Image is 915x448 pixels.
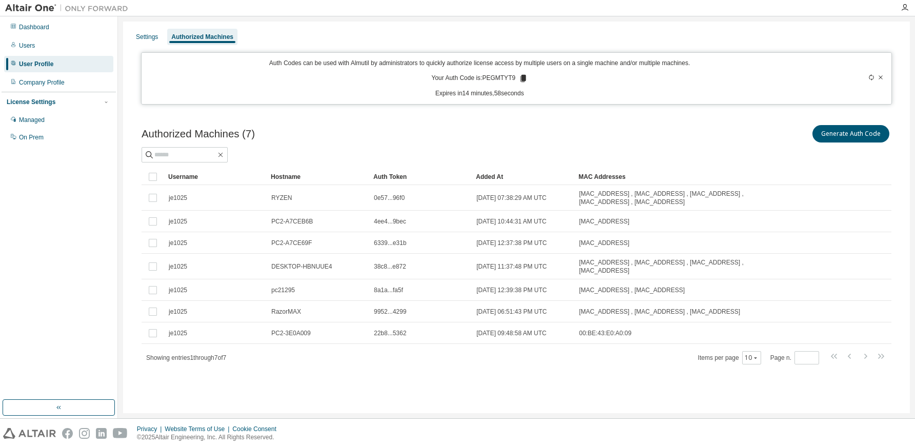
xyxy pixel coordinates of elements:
[476,217,547,226] span: [DATE] 10:44:31 AM UTC
[374,286,403,294] span: 8a1a...fa5f
[579,286,685,294] span: [MAC_ADDRESS] , [MAC_ADDRESS]
[137,425,165,433] div: Privacy
[165,425,232,433] div: Website Terms of Use
[271,308,301,316] span: RazorMAX
[271,217,313,226] span: PC2-A7CEB6B
[79,428,90,439] img: instagram.svg
[579,308,740,316] span: [MAC_ADDRESS] , [MAC_ADDRESS] , [MAC_ADDRESS]
[137,433,283,442] p: © 2025 Altair Engineering, Inc. All Rights Reserved.
[113,428,128,439] img: youtube.svg
[476,262,547,271] span: [DATE] 11:37:48 PM UTC
[579,258,783,275] span: [MAC_ADDRESS] , [MAC_ADDRESS] , [MAC_ADDRESS] , [MAC_ADDRESS]
[579,329,631,337] span: 00:BE:43:E0:A0:09
[19,133,44,141] div: On Prem
[169,262,187,271] span: je1025
[7,98,55,106] div: License Settings
[374,329,406,337] span: 22b8...5362
[579,217,629,226] span: [MAC_ADDRESS]
[5,3,133,13] img: Altair One
[19,60,53,68] div: User Profile
[171,33,233,41] div: Authorized Machines
[3,428,56,439] img: altair_logo.svg
[476,286,547,294] span: [DATE] 12:39:38 PM UTC
[579,169,784,185] div: MAC Addresses
[374,239,406,247] span: 6339...e31b
[271,194,292,202] span: RYZEN
[476,329,547,337] span: [DATE] 09:48:58 AM UTC
[169,217,187,226] span: je1025
[745,354,759,362] button: 10
[374,262,406,271] span: 38c8...e872
[169,194,187,202] span: je1025
[148,89,812,98] p: Expires in 14 minutes, 58 seconds
[142,128,255,140] span: Authorized Machines (7)
[271,286,295,294] span: pc21295
[168,169,263,185] div: Username
[148,59,812,68] p: Auth Codes can be used with Almutil by administrators to quickly authorize license access by mult...
[476,308,547,316] span: [DATE] 06:51:43 PM UTC
[169,329,187,337] span: je1025
[271,169,365,185] div: Hostname
[698,351,761,364] span: Items per page
[579,239,629,247] span: [MAC_ADDRESS]
[579,190,783,206] span: [MAC_ADDRESS] , [MAC_ADDRESS] , [MAC_ADDRESS] , [MAC_ADDRESS] , [MAC_ADDRESS]
[232,425,282,433] div: Cookie Consent
[136,33,158,41] div: Settings
[146,354,226,361] span: Showing entries 1 through 7 of 7
[770,351,819,364] span: Page n.
[19,78,65,87] div: Company Profile
[169,308,187,316] span: je1025
[271,329,311,337] span: PC2-3E0A009
[271,262,332,271] span: DESKTOP-HBNUUE4
[476,194,547,202] span: [DATE] 07:38:29 AM UTC
[374,194,405,202] span: 0e57...96f0
[19,23,49,31] div: Dashboard
[431,74,528,83] p: Your Auth Code is: PEGMTYT9
[374,308,406,316] span: 9952...4299
[19,116,45,124] div: Managed
[476,169,570,185] div: Added At
[373,169,468,185] div: Auth Token
[19,42,35,50] div: Users
[374,217,406,226] span: 4ee4...9bec
[812,125,889,142] button: Generate Auth Code
[271,239,312,247] span: PC2-A7CE69F
[62,428,73,439] img: facebook.svg
[96,428,107,439] img: linkedin.svg
[169,286,187,294] span: je1025
[169,239,187,247] span: je1025
[476,239,547,247] span: [DATE] 12:37:38 PM UTC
